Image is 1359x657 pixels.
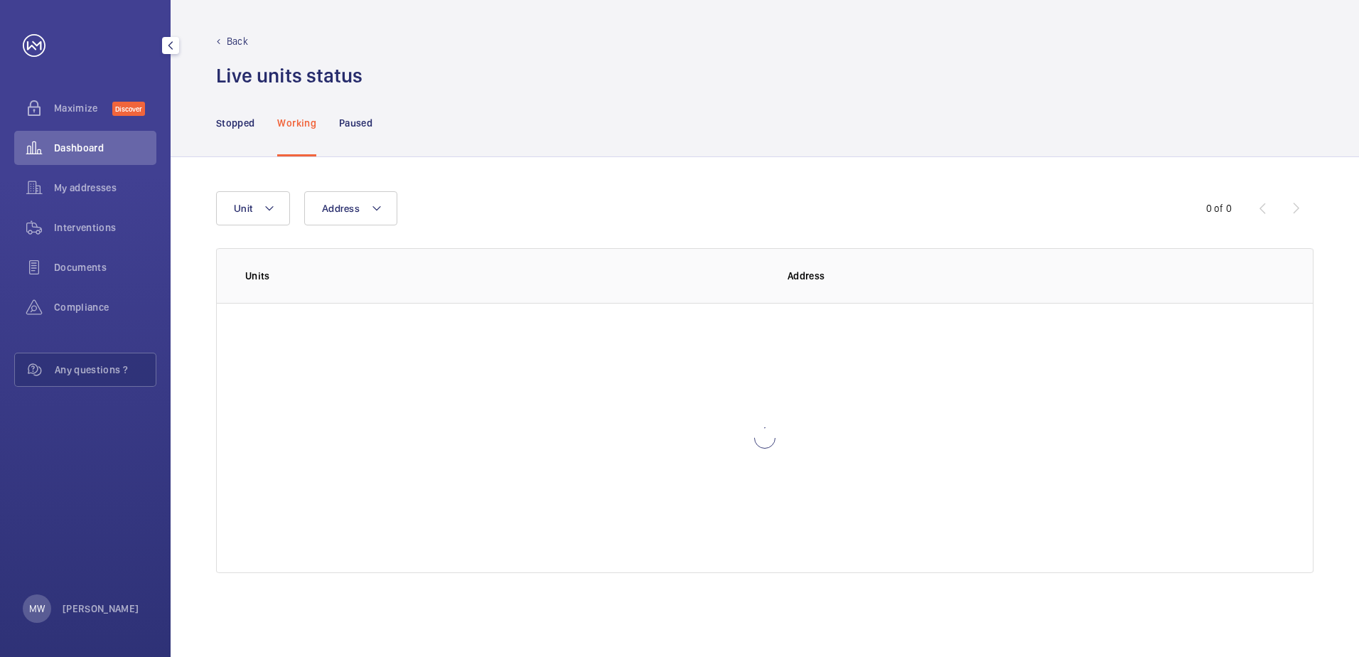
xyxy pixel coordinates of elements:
span: Unit [234,203,252,214]
span: Dashboard [54,141,156,155]
div: 0 of 0 [1206,201,1232,215]
span: Any questions ? [55,363,156,377]
span: My addresses [54,181,156,195]
p: Back [227,34,248,48]
p: Working [277,116,316,130]
p: Units [245,269,765,283]
p: Stopped [216,116,254,130]
p: [PERSON_NAME] [63,602,139,616]
button: Unit [216,191,290,225]
p: Address [788,269,1284,283]
span: Maximize [54,101,112,115]
p: MW [29,602,45,616]
span: Documents [54,260,156,274]
h1: Live units status [216,63,362,89]
p: Paused [339,116,372,130]
span: Discover [112,102,145,116]
button: Address [304,191,397,225]
span: Compliance [54,300,156,314]
span: Address [322,203,360,214]
span: Interventions [54,220,156,235]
